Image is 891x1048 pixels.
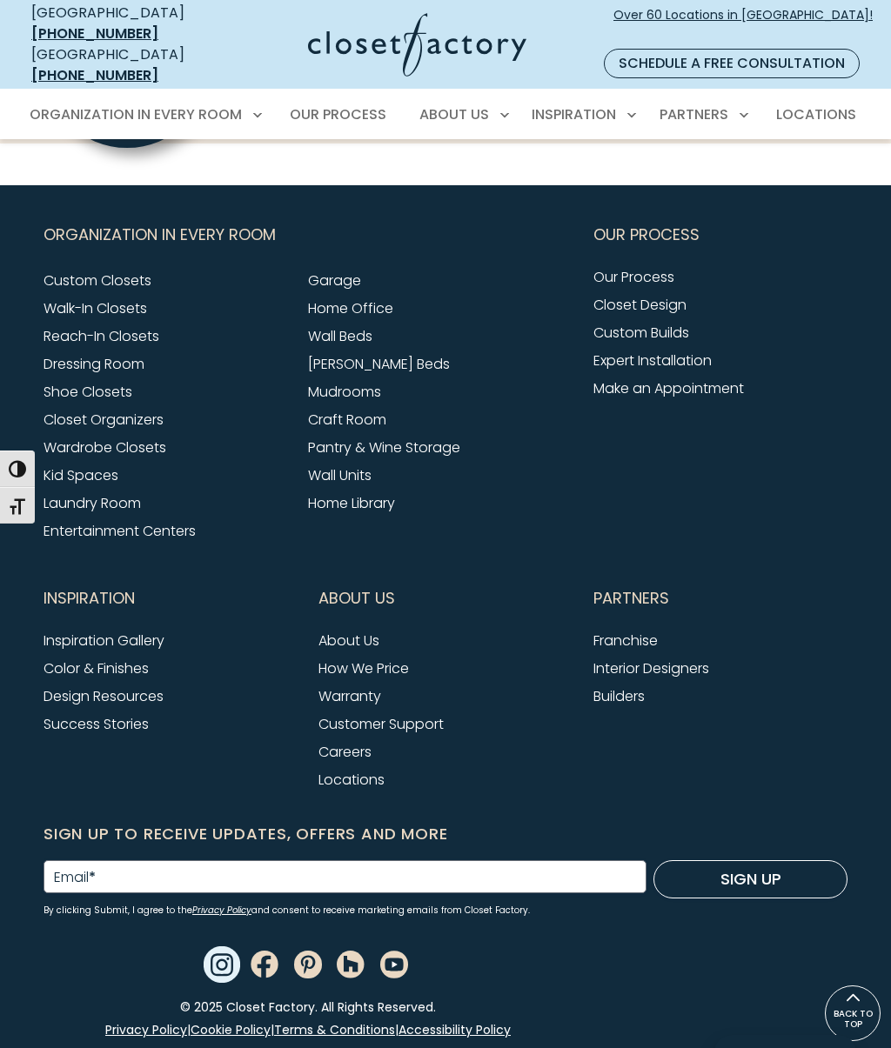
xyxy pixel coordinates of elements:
[44,905,646,916] small: By clicking Submit, I agree to the and consent to receive marketing emails from Closet Factory.
[208,953,236,973] a: Instagram
[593,378,744,398] a: Make an Appointment
[399,1021,511,1038] a: Accessibility Policy
[825,985,881,1041] a: BACK TO TOP
[44,714,149,734] a: Success Stories
[44,382,132,402] a: Shoe Closets
[318,770,385,790] a: Locations
[308,493,395,513] a: Home Library
[593,213,847,257] button: Footer Subnav Button - Our Process
[308,298,393,318] a: Home Office
[44,1018,573,1041] p: | | |
[274,1021,395,1038] a: Terms & Conditions
[30,104,242,124] span: Organization in Every Room
[380,953,408,973] a: Youtube
[318,631,379,651] a: About Us
[44,686,164,706] a: Design Resources
[17,90,874,139] nav: Primary Menu
[191,1021,271,1038] a: Cookie Policy
[419,104,489,124] span: About Us
[308,410,386,430] a: Craft Room
[44,354,144,374] a: Dressing Room
[593,577,669,620] span: Partners
[604,49,860,78] a: Schedule a Free Consultation
[192,904,251,917] a: Privacy Policy
[318,714,444,734] a: Customer Support
[44,658,149,678] a: Color & Finishes
[44,521,196,541] a: Entertainment Centers
[308,13,526,77] img: Closet Factory Logo
[44,822,847,846] h6: Sign Up to Receive Updates, Offers and More
[308,270,361,290] a: Garage
[308,382,381,402] a: Mudrooms
[44,577,135,620] span: Inspiration
[290,104,386,124] span: Our Process
[593,631,658,651] a: Franchise
[318,577,573,620] button: Footer Subnav Button - About Us
[593,686,645,706] a: Builders
[44,213,276,257] span: Organization in Every Room
[308,354,450,374] a: [PERSON_NAME] Beds
[318,658,409,678] a: How We Price
[593,295,687,315] a: Closet Design
[44,437,166,457] a: Wardrobe Closets
[44,213,573,257] button: Footer Subnav Button - Organization in Every Room
[44,631,164,651] a: Inspiration Gallery
[337,953,365,973] a: Houzz
[44,410,164,430] a: Closet Organizers
[31,23,158,43] a: [PHONE_NUMBER]
[31,3,221,44] div: [GEOGRAPHIC_DATA]
[44,326,159,346] a: Reach-In Closets
[318,742,372,762] a: Careers
[294,953,322,973] a: Pinterest
[593,213,700,257] span: Our Process
[318,686,381,706] a: Warranty
[826,1009,880,1030] span: BACK TO TOP
[613,6,873,43] span: Over 60 Locations in [GEOGRAPHIC_DATA]!
[308,326,372,346] a: Wall Beds
[308,465,372,485] a: Wall Units
[54,871,96,884] label: Email
[44,270,151,290] a: Custom Closets
[593,350,712,370] a: Expert Installation
[44,465,118,485] a: Kid Spaces
[44,298,147,318] a: Walk-In Closets
[593,577,847,620] button: Footer Subnav Button - Partners
[593,267,674,287] a: Our Process
[532,104,616,124] span: Inspiration
[31,65,158,85] a: [PHONE_NUMBER]
[251,953,278,973] a: Facebook
[31,44,221,86] div: [GEOGRAPHIC_DATA]
[308,437,460,457] a: Pantry & Wine Storage
[44,577,298,620] button: Footer Subnav Button - Inspiration
[318,577,395,620] span: About Us
[593,658,709,678] a: Interior Designers
[660,104,728,124] span: Partners
[105,1021,187,1038] a: Privacy Policy
[593,323,689,343] a: Custom Builds
[653,860,847,898] button: Sign Up
[776,104,856,124] span: Locations
[44,493,141,513] a: Laundry Room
